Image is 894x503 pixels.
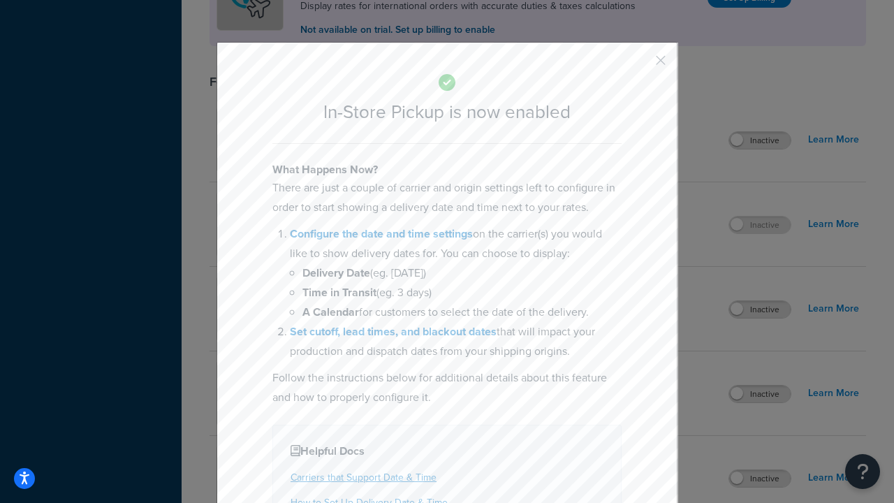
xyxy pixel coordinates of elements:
[272,102,622,122] h2: In-Store Pickup is now enabled
[272,161,622,178] h4: What Happens Now?
[291,443,603,460] h4: Helpful Docs
[272,368,622,407] p: Follow the instructions below for additional details about this feature and how to properly confi...
[302,304,359,320] b: A Calendar
[290,226,473,242] a: Configure the date and time settings
[302,265,370,281] b: Delivery Date
[290,224,622,322] li: on the carrier(s) you would like to show delivery dates for. You can choose to display:
[302,302,622,322] li: for customers to select the date of the delivery.
[272,178,622,217] p: There are just a couple of carrier and origin settings left to configure in order to start showin...
[291,470,437,485] a: Carriers that Support Date & Time
[302,284,376,300] b: Time in Transit
[302,283,622,302] li: (eg. 3 days)
[290,323,497,340] a: Set cutoff, lead times, and blackout dates
[302,263,622,283] li: (eg. [DATE])
[290,322,622,361] li: that will impact your production and dispatch dates from your shipping origins.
